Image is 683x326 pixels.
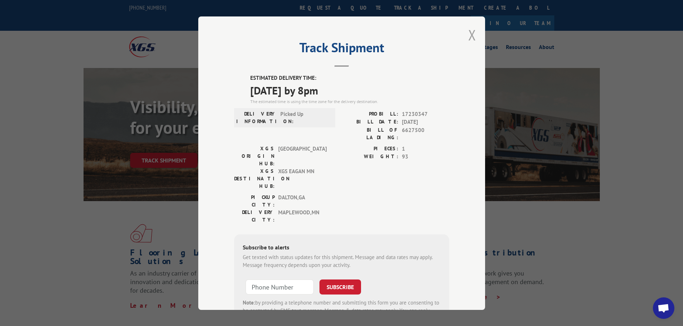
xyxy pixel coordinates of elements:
[234,167,275,190] label: XGS DESTINATION HUB:
[342,118,398,126] label: BILL DATE:
[402,126,449,141] span: 6627500
[653,297,674,319] div: Open chat
[243,299,255,306] strong: Note:
[342,110,398,118] label: PROBILL:
[319,279,361,294] button: SUBSCRIBE
[280,110,329,125] span: Picked Up
[246,279,314,294] input: Phone Number
[234,193,275,208] label: PICKUP CITY:
[250,82,449,98] span: [DATE] by 8pm
[278,167,327,190] span: XGS EAGAN MN
[342,145,398,153] label: PIECES:
[468,25,476,44] button: Close modal
[402,110,449,118] span: 17230347
[243,253,441,269] div: Get texted with status updates for this shipment. Message and data rates may apply. Message frequ...
[402,118,449,126] span: [DATE]
[342,153,398,161] label: WEIGHT:
[243,298,441,323] div: by providing a telephone number and submitting this form you are consenting to be contacted by SM...
[236,110,277,125] label: DELIVERY INFORMATION:
[234,208,275,223] label: DELIVERY CITY:
[234,43,449,56] h2: Track Shipment
[243,243,441,253] div: Subscribe to alerts
[278,208,327,223] span: MAPLEWOOD , MN
[342,126,398,141] label: BILL OF LADING:
[278,145,327,167] span: [GEOGRAPHIC_DATA]
[402,145,449,153] span: 1
[250,98,449,104] div: The estimated time is using the time zone for the delivery destination.
[278,193,327,208] span: DALTON , GA
[402,153,449,161] span: 93
[234,145,275,167] label: XGS ORIGIN HUB:
[250,74,449,82] label: ESTIMATED DELIVERY TIME:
